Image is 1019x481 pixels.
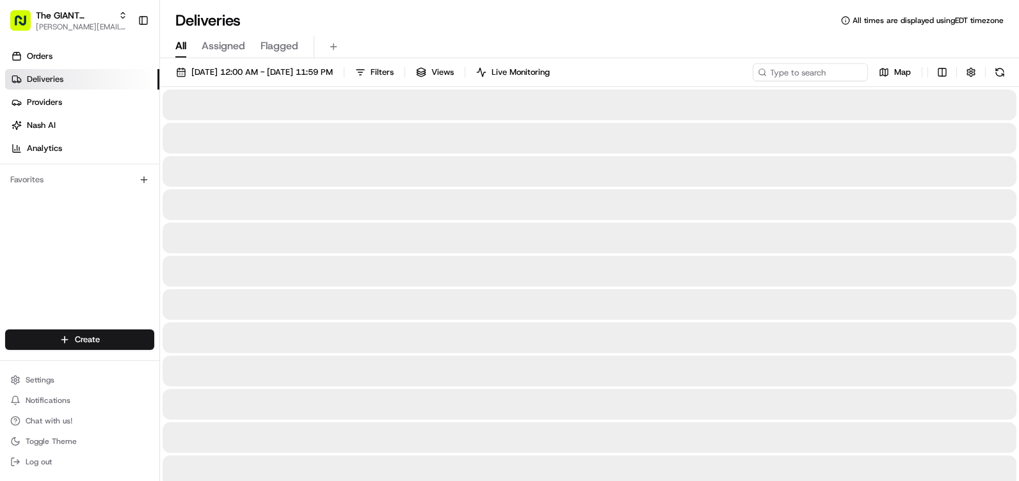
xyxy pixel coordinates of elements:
span: Deliveries [27,74,63,85]
span: Create [75,334,100,345]
input: Type to search [753,63,868,81]
button: Filters [349,63,399,81]
a: Nash AI [5,115,159,136]
button: [PERSON_NAME][EMAIL_ADDRESS][PERSON_NAME][DOMAIN_NAME] [36,22,127,32]
a: Analytics [5,138,159,159]
button: Notifications [5,391,154,409]
span: Analytics [27,143,62,154]
span: Flagged [261,38,298,54]
button: Settings [5,371,154,389]
button: The GIANT Company[PERSON_NAME][EMAIL_ADDRESS][PERSON_NAME][DOMAIN_NAME] [5,5,132,36]
span: Views [431,67,454,78]
button: Create [5,329,154,350]
span: Assigned [202,38,245,54]
span: Orders [27,51,52,62]
span: [DATE] 12:00 AM - [DATE] 11:59 PM [191,67,333,78]
span: Nash AI [27,120,56,131]
button: Log out [5,453,154,471]
h1: Deliveries [175,10,241,31]
button: [DATE] 12:00 AM - [DATE] 11:59 PM [170,63,339,81]
button: Chat with us! [5,412,154,430]
button: Refresh [991,63,1009,81]
span: Live Monitoring [492,67,550,78]
span: Providers [27,97,62,108]
button: Views [410,63,460,81]
span: Toggle Theme [26,436,77,446]
div: Favorites [5,170,154,190]
span: Settings [26,375,54,385]
a: Providers [5,92,159,113]
a: Orders [5,46,159,67]
button: Toggle Theme [5,432,154,450]
span: All [175,38,186,54]
a: Deliveries [5,69,159,90]
span: Filters [371,67,394,78]
span: Map [894,67,911,78]
span: Notifications [26,395,70,406]
button: Map [873,63,917,81]
button: Live Monitoring [470,63,556,81]
span: Chat with us! [26,416,72,426]
span: All times are displayed using EDT timezone [853,15,1004,26]
button: The GIANT Company [36,9,113,22]
span: Log out [26,457,52,467]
